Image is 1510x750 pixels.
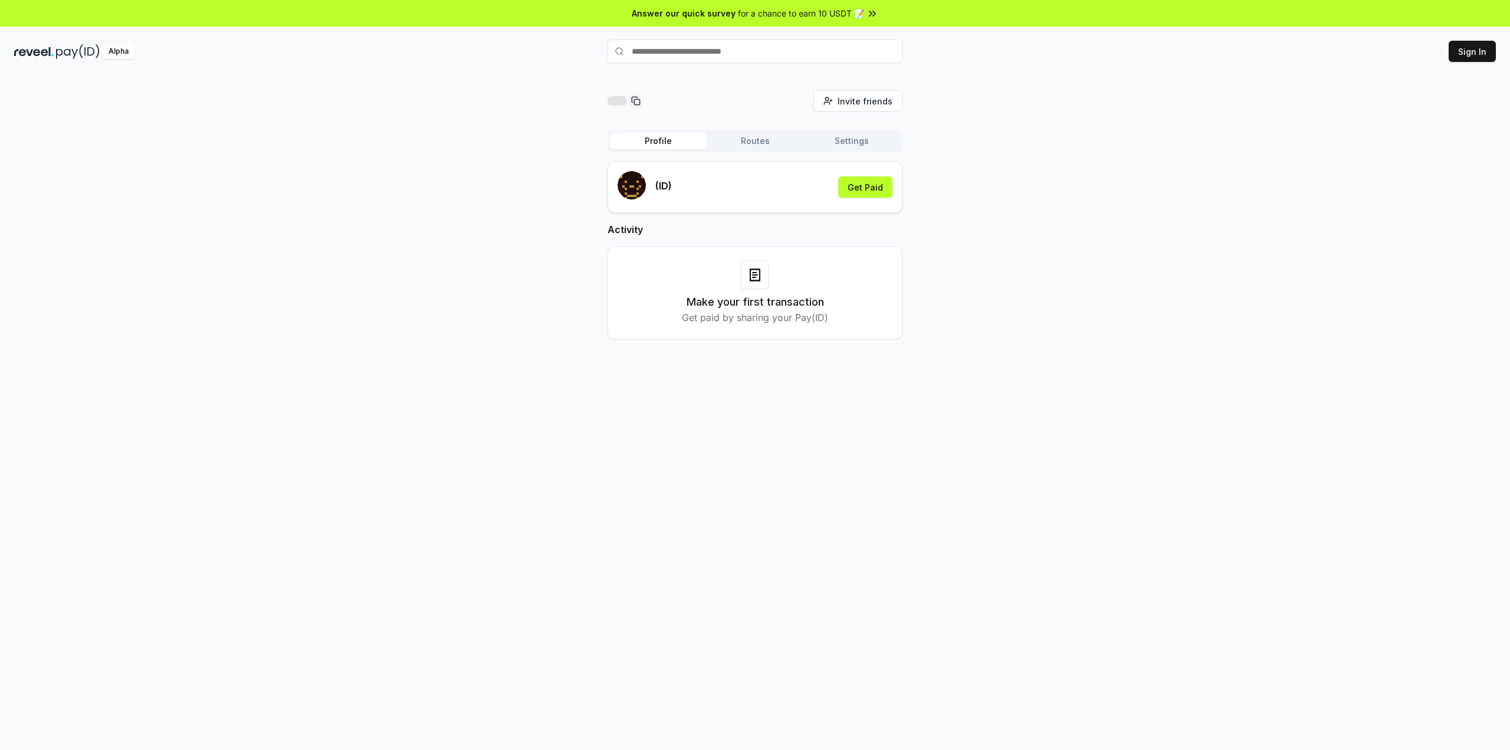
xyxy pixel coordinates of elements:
span: Answer our quick survey [632,7,736,19]
button: Invite friends [813,90,902,112]
p: (ID) [655,179,672,193]
h3: Make your first transaction [687,294,824,310]
p: Get paid by sharing your Pay(ID) [682,310,828,325]
span: Invite friends [838,95,892,107]
button: Profile [610,133,707,149]
button: Get Paid [838,176,892,198]
h2: Activity [608,222,902,237]
img: pay_id [56,44,100,59]
button: Settings [803,133,900,149]
div: Alpha [102,44,135,59]
button: Sign In [1449,41,1496,62]
img: reveel_dark [14,44,54,59]
span: for a chance to earn 10 USDT 📝 [738,7,864,19]
button: Routes [707,133,803,149]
